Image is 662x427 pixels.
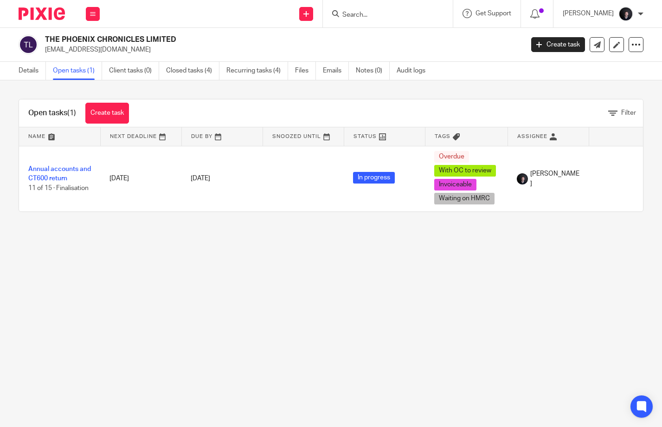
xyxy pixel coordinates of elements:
span: 11 of 15 · Finalisation [28,185,89,191]
span: Status [353,134,377,139]
img: 455A2509.jpg [517,173,528,184]
span: In progress [353,172,395,184]
h1: Open tasks [28,108,76,118]
a: Open tasks (1) [53,62,102,80]
td: [DATE] [100,146,181,211]
a: Annual accounts and CT600 return [28,166,91,182]
img: Pixie [19,7,65,20]
span: Overdue [434,151,469,163]
p: [PERSON_NAME] [563,9,614,18]
span: (1) [67,109,76,117]
span: Waiting on HMRC [434,193,495,204]
p: [EMAIL_ADDRESS][DOMAIN_NAME] [45,45,517,54]
a: Notes (0) [356,62,390,80]
a: Create task [85,103,129,124]
img: 455A2509.jpg [618,7,633,21]
a: Client tasks (0) [109,62,159,80]
a: Details [19,62,46,80]
input: Search [341,11,425,20]
span: [DATE] [191,175,210,182]
a: Closed tasks (4) [166,62,219,80]
img: svg%3E [19,35,38,54]
a: Recurring tasks (4) [226,62,288,80]
span: Get Support [476,10,511,17]
span: With OC to review [434,165,496,177]
a: Audit logs [397,62,432,80]
a: Create task [531,37,585,52]
a: Emails [323,62,349,80]
a: Files [295,62,316,80]
span: Invoiceable [434,179,476,191]
span: Filter [621,110,636,116]
h2: THE PHOENIX CHRONICLES LIMITED [45,35,423,45]
span: [PERSON_NAME] [530,169,579,188]
span: Snoozed Until [272,134,321,139]
span: Tags [435,134,450,139]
